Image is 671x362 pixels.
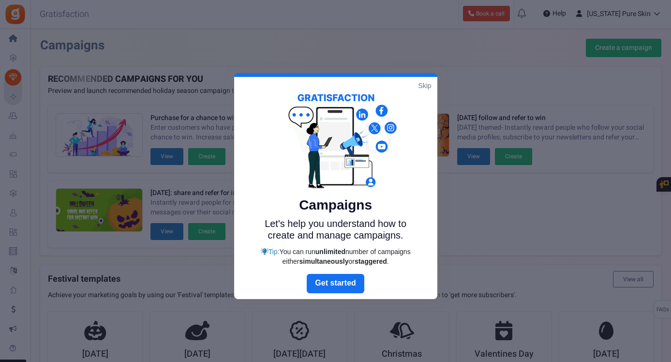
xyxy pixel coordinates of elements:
strong: simultaneously [299,257,349,265]
a: Next [307,274,364,293]
h5: Campaigns [256,197,416,213]
strong: unlimited [315,248,345,256]
strong: staggered [355,257,387,265]
span: You can run number of campaigns either or . [280,248,411,265]
div: Tip: [256,247,416,266]
p: Let's help you understand how to create and manage campaigns. [256,218,416,241]
a: Skip [418,81,431,90]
